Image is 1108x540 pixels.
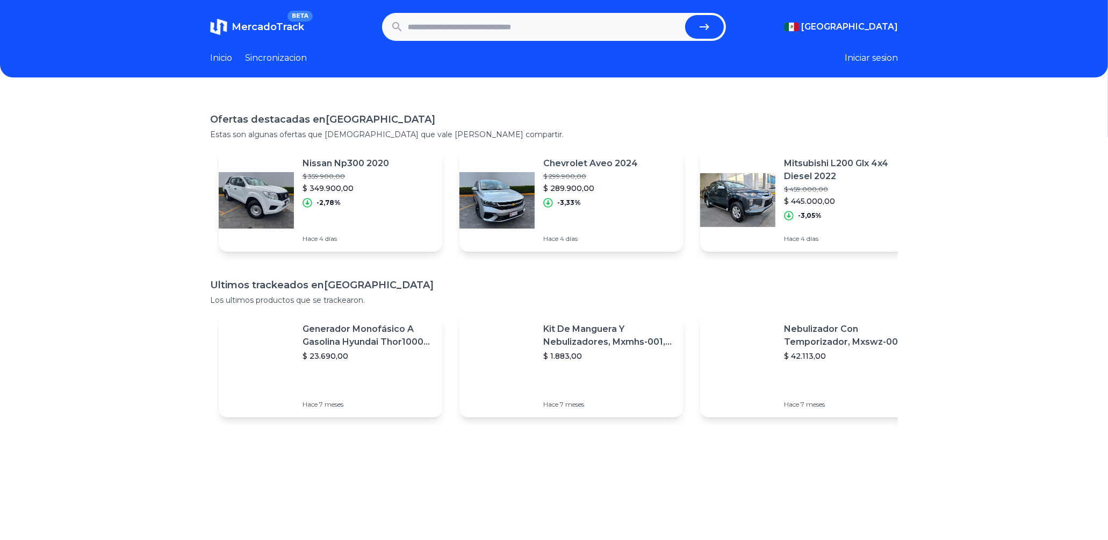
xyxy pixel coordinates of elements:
a: MercadoTrackBETA [210,18,304,35]
button: [GEOGRAPHIC_DATA] [784,20,898,33]
p: Hace 7 meses [784,400,915,409]
p: Estas son algunas ofertas que [DEMOGRAPHIC_DATA] que vale [PERSON_NAME] compartir. [210,129,898,140]
a: Inicio [210,52,232,65]
p: $ 445.000,00 [784,196,915,207]
h1: Ofertas destacadas en [GEOGRAPHIC_DATA] [210,112,898,127]
p: $ 359.900,00 [303,172,389,181]
p: Chevrolet Aveo 2024 [543,157,638,170]
a: Featured imageGenerador Monofásico A Gasolina Hyundai Thor10000 P 11.5 Kw$ 23.690,00Hace 7 meses [219,314,442,417]
p: Kit De Manguera Y Nebulizadores, Mxmhs-001, 6m, 6 Tees, 8 Bo [543,323,674,349]
p: $ 299.900,00 [543,172,638,181]
a: Featured imageNissan Np300 2020$ 359.900,00$ 349.900,00-2,78%Hace 4 días [219,148,442,252]
p: Los ultimos productos que se trackearon. [210,295,898,305]
h1: Ultimos trackeados en [GEOGRAPHIC_DATA] [210,278,898,293]
span: MercadoTrack [232,21,304,33]
p: $ 42.113,00 [784,351,915,361]
p: -3,33% [557,198,581,207]
img: MercadoTrack [210,18,227,35]
p: Hace 4 días [784,235,915,243]
img: Featured image [219,162,294,238]
p: Hace 4 días [303,235,389,243]
p: $ 1.883,00 [543,351,674,361]
p: -2,78% [316,198,341,207]
a: Featured imageMitsubishi L200 Glx 4x4 Diesel 2022$ 459.000,00$ 445.000,00-3,05%Hace 4 días [700,148,924,252]
p: Mitsubishi L200 Glx 4x4 Diesel 2022 [784,157,915,183]
img: Featured image [459,162,535,238]
p: $ 289.900,00 [543,183,638,194]
p: Nebulizador Con Temporizador, Mxswz-009, 50m, 40 Boquillas [784,323,915,349]
img: Featured image [459,328,535,403]
a: Sincronizacion [245,52,307,65]
p: Hace 7 meses [303,400,434,409]
img: Featured image [700,328,775,403]
span: [GEOGRAPHIC_DATA] [801,20,898,33]
img: Mexico [784,23,799,31]
p: Nissan Np300 2020 [303,157,389,170]
a: Featured imageChevrolet Aveo 2024$ 299.900,00$ 289.900,00-3,33%Hace 4 días [459,148,683,252]
p: $ 459.000,00 [784,185,915,194]
span: BETA [287,11,313,22]
button: Iniciar sesion [845,52,898,65]
p: Generador Monofásico A Gasolina Hyundai Thor10000 P 11.5 Kw [303,323,434,349]
img: Featured image [219,328,294,403]
p: $ 23.690,00 [303,351,434,361]
img: Featured image [700,162,775,238]
a: Featured imageNebulizador Con Temporizador, Mxswz-009, 50m, 40 Boquillas$ 42.113,00Hace 7 meses [700,314,924,417]
p: -3,05% [798,211,822,220]
p: $ 349.900,00 [303,183,389,194]
p: Hace 4 días [543,235,638,243]
a: Featured imageKit De Manguera Y Nebulizadores, Mxmhs-001, 6m, 6 Tees, 8 Bo$ 1.883,00Hace 7 meses [459,314,683,417]
p: Hace 7 meses [543,400,674,409]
